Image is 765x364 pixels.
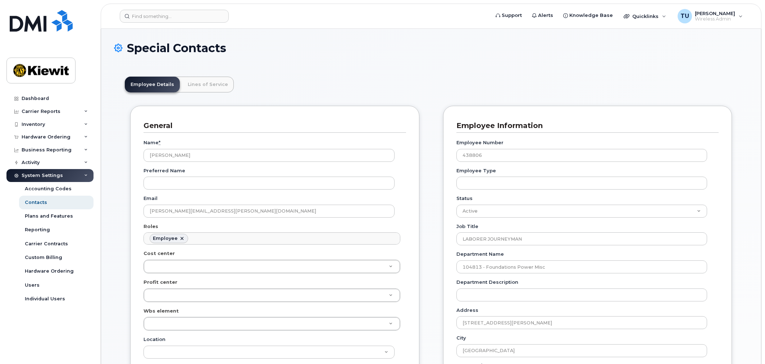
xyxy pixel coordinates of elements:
label: Employee Number [456,139,504,146]
h3: Employee Information [456,121,714,131]
label: Department Name [456,251,504,258]
a: Lines of Service [182,77,234,92]
label: Department Description [456,279,518,286]
h3: General [144,121,401,131]
label: Status [456,195,473,202]
label: Cost center [144,250,175,257]
h1: Special Contacts [114,42,748,54]
label: Email [144,195,158,202]
label: City [456,335,466,341]
label: Employee Type [456,167,496,174]
label: Name [144,139,160,146]
label: Location [144,336,165,343]
label: Profit center [144,279,177,286]
div: Employee [153,236,178,241]
a: Employee Details [125,77,180,92]
label: Wbs element [144,308,179,314]
abbr: required [159,140,160,145]
label: Address [456,307,478,314]
label: Job Title [456,223,478,230]
label: Preferred Name [144,167,185,174]
label: Roles [144,223,158,230]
